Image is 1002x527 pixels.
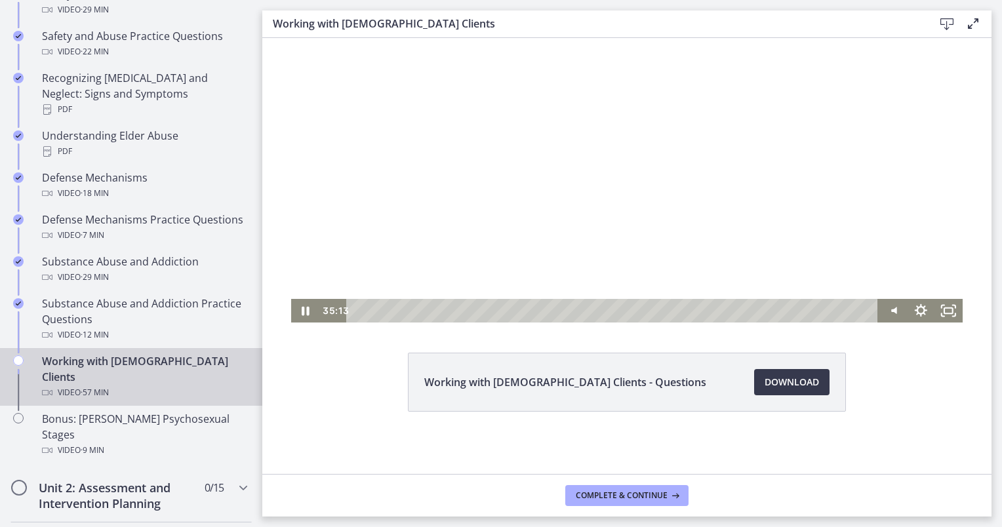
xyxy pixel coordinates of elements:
div: Safety and Abuse Practice Questions [42,28,247,60]
span: · 22 min [81,44,109,60]
i: Completed [13,172,24,183]
div: Video [42,385,247,400]
span: · 18 min [81,185,109,201]
span: · 29 min [81,2,109,18]
span: 0 / 15 [205,480,224,496]
div: Defense Mechanisms Practice Questions [42,212,247,243]
div: Video [42,269,247,285]
span: Working with [DEMOGRAPHIC_DATA] Clients - Questions [424,374,706,390]
span: Download [765,374,819,390]
div: Working with [DEMOGRAPHIC_DATA] Clients [42,353,247,400]
span: · 12 min [81,327,109,343]
i: Completed [13,73,24,83]
div: Defense Mechanisms [42,170,247,201]
a: Download [754,369,830,395]
span: · 7 min [81,227,104,243]
div: Video [42,327,247,343]
div: PDF [42,144,247,159]
i: Completed [13,256,24,267]
div: Understanding Elder Abuse [42,128,247,159]
i: Completed [13,31,24,41]
div: Video [42,227,247,243]
div: Substance Abuse and Addiction Practice Questions [42,296,247,343]
div: Video [42,442,247,458]
div: Recognizing [MEDICAL_DATA] and Neglect: Signs and Symptoms [42,70,247,117]
i: Completed [13,214,24,225]
div: Bonus: [PERSON_NAME] Psychosexual Stages [42,411,247,458]
span: Complete & continue [576,490,668,501]
h3: Working with [DEMOGRAPHIC_DATA] Clients [273,16,913,31]
div: PDF [42,102,247,117]
div: Substance Abuse and Addiction [42,254,247,285]
span: · 57 min [81,385,109,400]
div: Video [42,185,247,201]
i: Completed [13,130,24,141]
div: Video [42,44,247,60]
div: Video [42,2,247,18]
h2: Unit 2: Assessment and Intervention Planning [39,480,199,511]
i: Completed [13,298,24,309]
button: Complete & continue [565,485,689,506]
span: · 29 min [81,269,109,285]
span: · 9 min [81,442,104,458]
